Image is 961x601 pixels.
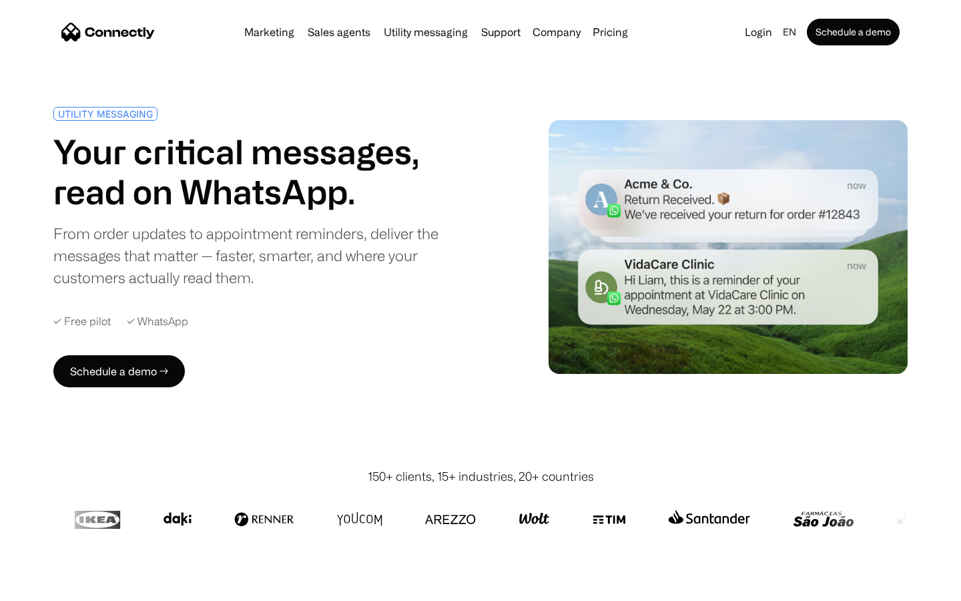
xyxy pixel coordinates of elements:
h1: Your critical messages, read on WhatsApp. [53,132,475,212]
a: Schedule a demo [807,19,900,45]
a: Pricing [587,27,633,37]
div: 150+ clients, 15+ industries, 20+ countries [368,467,594,485]
a: Schedule a demo → [53,355,185,387]
ul: Language list [27,578,80,596]
div: en [783,23,796,41]
aside: Language selected: English [13,576,80,596]
a: Marketing [239,27,300,37]
a: Utility messaging [378,27,473,37]
div: ✓ WhatsApp [127,315,188,328]
a: Sales agents [302,27,376,37]
div: ✓ Free pilot [53,315,111,328]
a: Login [739,23,777,41]
div: UTILITY MESSAGING [58,109,153,119]
a: Support [476,27,526,37]
div: Company [533,23,581,41]
div: From order updates to appointment reminders, deliver the messages that matter — faster, smarter, ... [53,222,475,288]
